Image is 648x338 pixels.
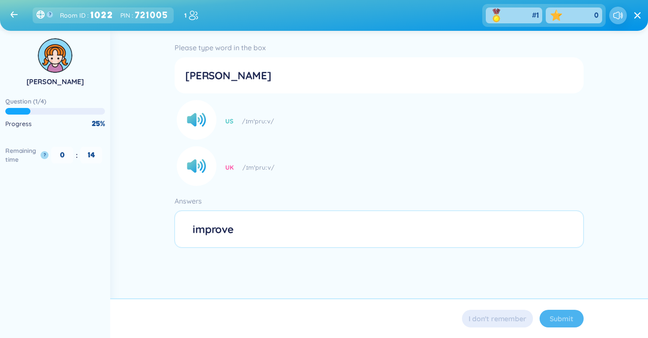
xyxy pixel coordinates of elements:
[225,163,234,172] span: UK
[242,163,275,172] span: /ɪmˈpruːv/
[184,11,186,20] strong: 1
[185,68,573,83] div: [PERSON_NAME]
[5,97,46,106] h6: Question ( 1 / 4 )
[175,195,583,207] div: Answers
[120,11,130,20] span: PIN
[5,146,39,164] h6: Remaining time
[26,77,84,86] div: [PERSON_NAME]
[5,119,32,129] div: Progress
[242,116,274,126] span: /ɪmˈpruːv/
[175,211,583,248] input: Enter your answer
[92,119,105,129] div: 25 %
[60,8,113,22] div: :
[225,116,233,126] span: US
[80,147,102,163] span: 14
[47,11,53,18] button: ?
[41,151,48,159] button: ?
[51,147,73,163] span: 0
[120,8,170,22] div: :
[594,11,599,20] span: 0
[175,41,583,54] div: Please type word in the box
[60,11,86,20] span: Room ID
[532,11,539,20] div: #
[536,11,539,20] span: 1
[48,147,105,163] div: :
[38,38,72,73] img: avatar12.7b87b4f5.svg
[90,8,113,22] strong: 1022
[135,8,170,22] div: 721005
